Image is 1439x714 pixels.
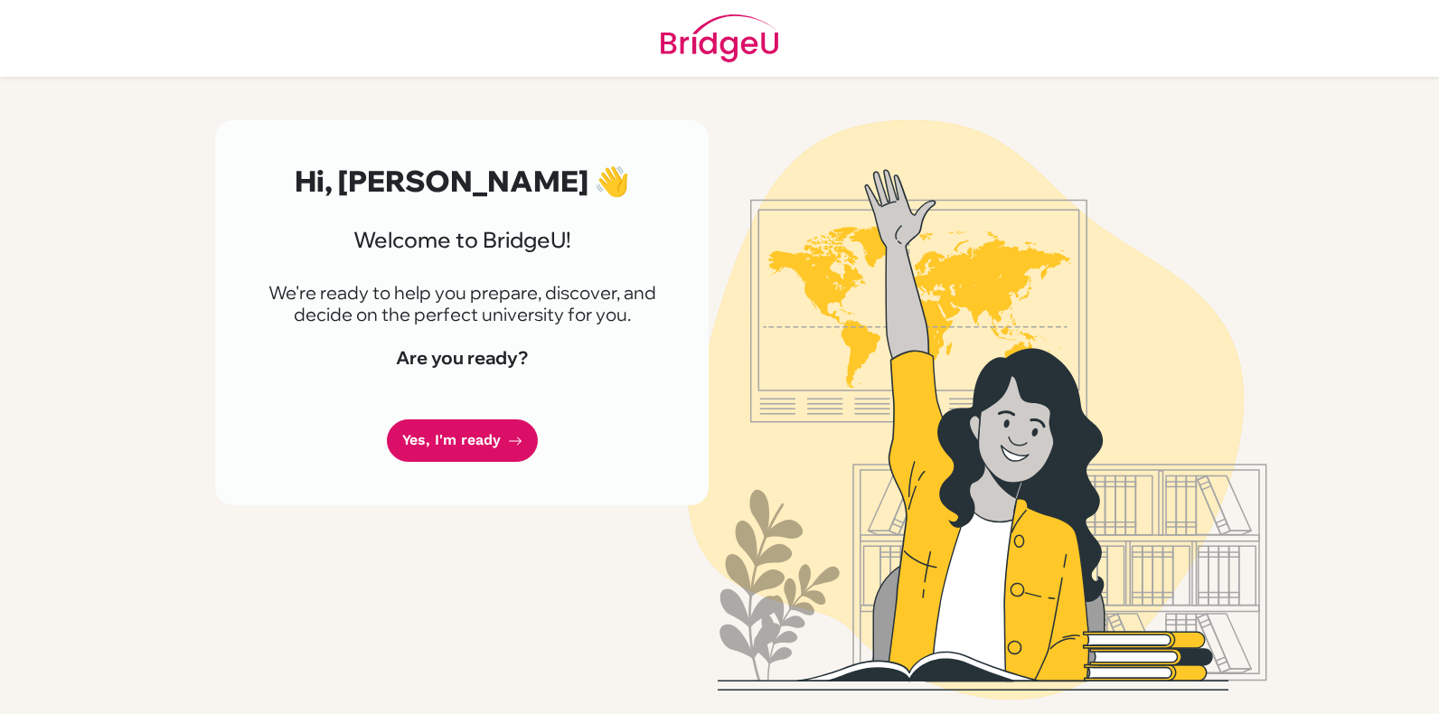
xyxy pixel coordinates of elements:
h2: Hi, [PERSON_NAME] 👋 [259,164,665,198]
h3: Welcome to BridgeU! [259,227,665,253]
a: Yes, I'm ready [387,419,538,462]
h4: Are you ready? [259,347,665,369]
p: We're ready to help you prepare, discover, and decide on the perfect university for you. [259,282,665,325]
